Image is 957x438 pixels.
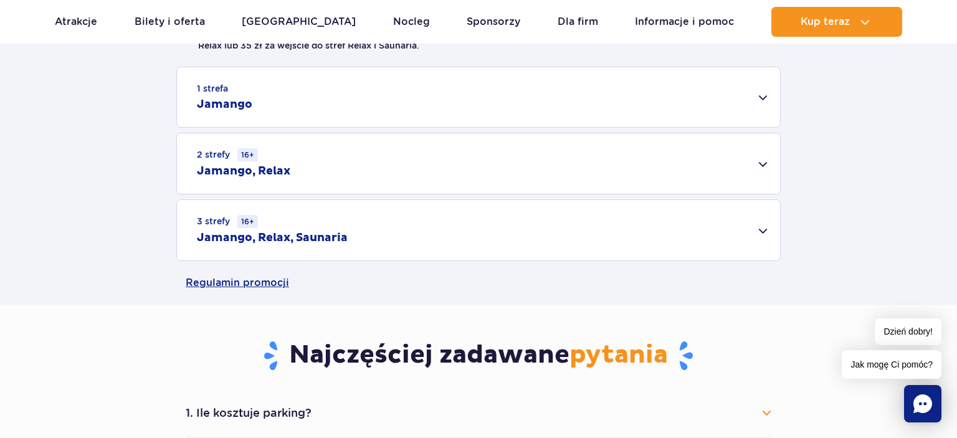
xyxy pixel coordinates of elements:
[393,7,430,37] a: Nocleg
[197,82,228,95] small: 1 strefa
[635,7,734,37] a: Informacje i pomoc
[771,7,902,37] button: Kup teraz
[186,340,771,372] h3: Najczęściej zadawane
[237,215,258,228] small: 16+
[842,350,941,379] span: Jak mogę Ci pomóc?
[904,385,941,422] div: Chat
[558,7,598,37] a: Dla firm
[186,399,771,427] button: 1. Ile kosztuje parking?
[801,16,850,27] span: Kup teraz
[197,97,252,112] h2: Jamango
[197,231,348,245] h2: Jamango, Relax, Saunaria
[467,7,520,37] a: Sponsorzy
[237,148,258,161] small: 16+
[55,7,97,37] a: Atrakcje
[197,164,290,179] h2: Jamango, Relax
[197,148,258,161] small: 2 strefy
[242,7,356,37] a: [GEOGRAPHIC_DATA]
[135,7,205,37] a: Bilety i oferta
[197,215,258,228] small: 3 strefy
[875,318,941,345] span: Dzień dobry!
[569,340,668,371] span: pytania
[186,261,771,305] a: Regulamin promocji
